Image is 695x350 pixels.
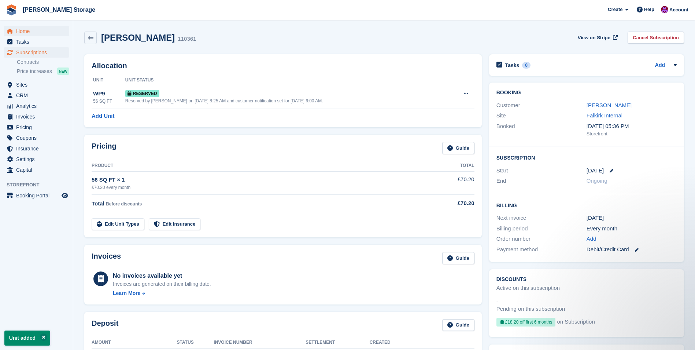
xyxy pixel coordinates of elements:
[4,37,69,47] a: menu
[60,191,69,200] a: Preview store
[442,319,474,331] a: Guide
[505,62,520,69] h2: Tasks
[92,176,423,184] div: 56 SQ FT × 1
[496,154,677,161] h2: Subscription
[92,112,114,120] a: Add Unit
[423,199,474,208] div: £70.20
[92,218,144,230] a: Edit Unit Types
[92,160,423,172] th: Product
[496,167,587,175] div: Start
[496,101,587,110] div: Customer
[113,271,211,280] div: No invoices available yet
[16,101,60,111] span: Analytics
[177,337,214,349] th: Status
[214,337,306,349] th: Invoice Number
[655,61,665,70] a: Add
[16,122,60,132] span: Pricing
[496,201,677,209] h2: Billing
[496,318,556,327] div: £18.20 off first 6 months
[4,143,69,154] a: menu
[496,90,677,96] h2: Booking
[587,122,677,131] div: [DATE] 05:36 PM
[575,32,619,44] a: View on Stripe
[4,154,69,164] a: menu
[4,122,69,132] a: menu
[306,337,369,349] th: Settlement
[661,6,668,13] img: Audra Whitelaw
[16,80,60,90] span: Sites
[4,133,69,143] a: menu
[442,252,474,264] a: Guide
[496,245,587,254] div: Payment method
[7,181,73,189] span: Storefront
[496,112,587,120] div: Site
[92,142,117,154] h2: Pricing
[587,102,632,108] a: [PERSON_NAME]
[92,184,423,191] div: £70.20 every month
[496,284,560,292] div: Active on this subscription
[113,289,140,297] div: Learn More
[16,154,60,164] span: Settings
[93,90,125,98] div: WP9
[16,26,60,36] span: Home
[496,214,587,222] div: Next invoice
[4,165,69,175] a: menu
[17,68,52,75] span: Price increases
[587,167,604,175] time: 2025-09-30 00:00:00 UTC
[587,112,622,119] a: Falkirk Internal
[370,337,441,349] th: Created
[4,331,50,346] p: Unit added
[16,47,60,58] span: Subscriptions
[4,190,69,201] a: menu
[92,62,474,70] h2: Allocation
[587,130,677,138] div: Storefront
[16,190,60,201] span: Booking Portal
[442,142,474,154] a: Guide
[423,160,474,172] th: Total
[496,122,587,138] div: Booked
[4,101,69,111] a: menu
[496,297,498,305] span: -
[113,280,211,288] div: Invoices are generated on their billing date.
[92,337,177,349] th: Amount
[496,225,587,233] div: Billing period
[669,6,688,14] span: Account
[125,98,449,104] div: Reserved by [PERSON_NAME] on [DATE] 8:25 AM and customer notification set for [DATE] 6:00 AM.
[106,201,142,207] span: Before discounts
[628,32,684,44] a: Cancel Subscription
[4,90,69,101] a: menu
[17,59,69,66] a: Contracts
[149,218,201,230] a: Edit Insurance
[16,37,60,47] span: Tasks
[522,62,531,69] div: 0
[57,68,69,75] div: NEW
[92,252,121,264] h2: Invoices
[16,165,60,175] span: Capital
[93,98,125,105] div: 56 SQ FT
[16,143,60,154] span: Insurance
[4,80,69,90] a: menu
[496,177,587,185] div: End
[423,171,474,194] td: £70.20
[644,6,654,13] span: Help
[496,235,587,243] div: Order number
[587,225,677,233] div: Every month
[92,200,104,207] span: Total
[92,319,118,331] h2: Deposit
[496,277,677,282] h2: Discounts
[587,235,596,243] a: Add
[578,34,610,41] span: View on Stripe
[608,6,622,13] span: Create
[4,112,69,122] a: menu
[113,289,211,297] a: Learn More
[101,33,175,43] h2: [PERSON_NAME]
[557,318,595,329] span: on Subscription
[16,133,60,143] span: Coupons
[20,4,98,16] a: [PERSON_NAME] Storage
[587,178,607,184] span: Ongoing
[92,74,125,86] th: Unit
[125,74,449,86] th: Unit Status
[496,305,565,313] div: Pending on this subscription
[587,214,677,222] div: [DATE]
[178,35,196,43] div: 110361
